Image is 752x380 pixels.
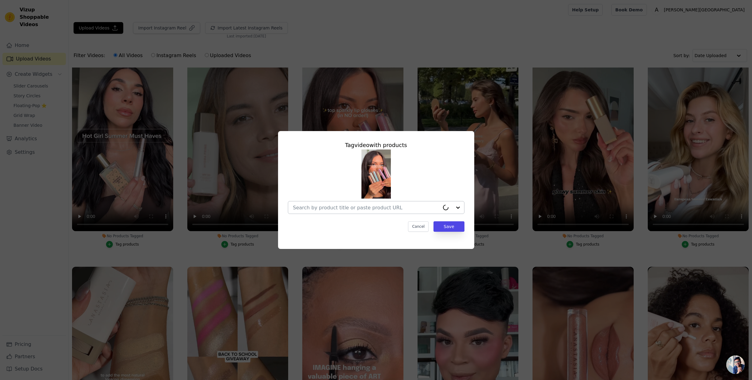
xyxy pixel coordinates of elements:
img: reel-preview-anastasia-beverly-hills-na.myshopify.com-3696929265338927967_210910487.jpeg [361,149,391,199]
input: Search by product title or paste product URL [293,205,440,211]
div: Tag video with products [288,141,464,149]
button: Save [433,221,464,232]
button: Cancel [408,221,429,232]
a: Open chat [726,355,745,374]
